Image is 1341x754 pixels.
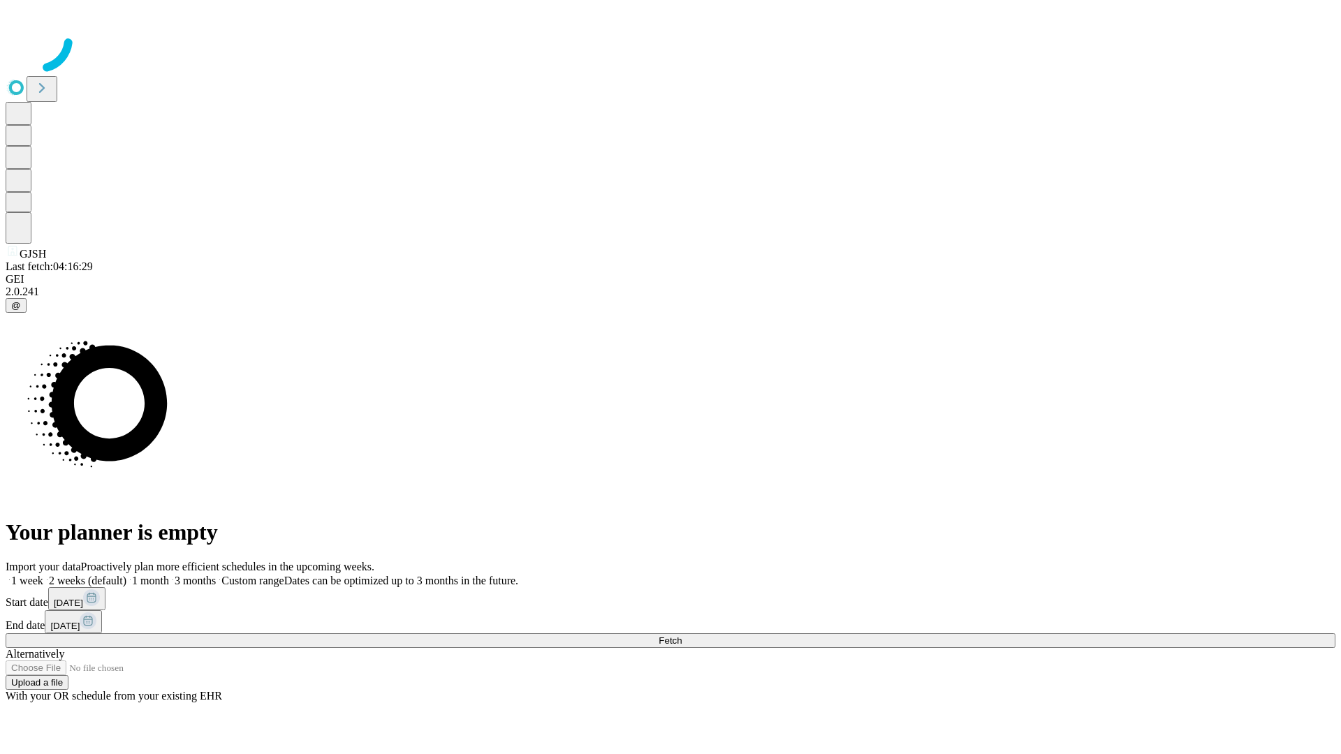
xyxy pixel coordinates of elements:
[6,298,27,313] button: @
[6,633,1335,648] button: Fetch
[221,575,284,586] span: Custom range
[54,598,83,608] span: [DATE]
[6,286,1335,298] div: 2.0.241
[49,575,126,586] span: 2 weeks (default)
[48,587,105,610] button: [DATE]
[6,273,1335,286] div: GEI
[6,519,1335,545] h1: Your planner is empty
[6,260,93,272] span: Last fetch: 04:16:29
[6,675,68,690] button: Upload a file
[81,561,374,572] span: Proactively plan more efficient schedules in the upcoming weeks.
[6,587,1335,610] div: Start date
[6,561,81,572] span: Import your data
[11,575,43,586] span: 1 week
[6,610,1335,633] div: End date
[659,635,682,646] span: Fetch
[6,648,64,660] span: Alternatively
[6,690,222,702] span: With your OR schedule from your existing EHR
[132,575,169,586] span: 1 month
[45,610,102,633] button: [DATE]
[20,248,46,260] span: GJSH
[175,575,216,586] span: 3 months
[11,300,21,311] span: @
[50,621,80,631] span: [DATE]
[284,575,518,586] span: Dates can be optimized up to 3 months in the future.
